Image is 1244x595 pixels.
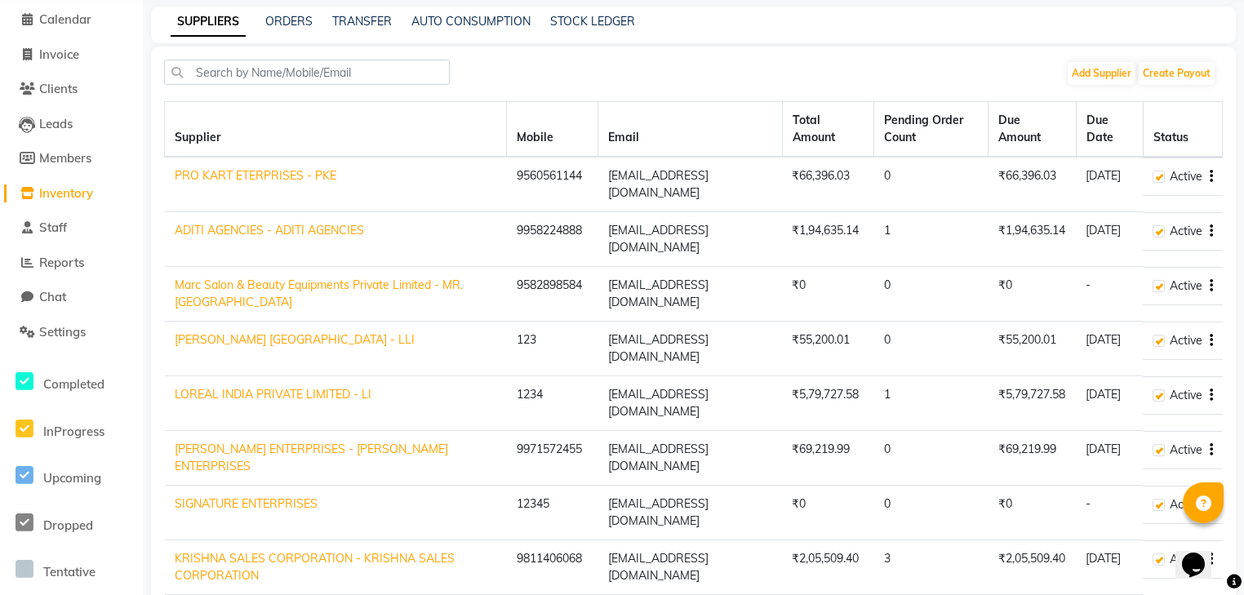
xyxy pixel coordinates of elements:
[550,14,635,29] a: STOCK LEDGER
[989,267,1076,322] td: ₹0
[165,102,507,158] th: Supplier
[782,486,873,540] td: ₹0
[874,102,989,158] th: Pending Order Count
[4,254,139,273] a: Reports
[175,442,448,473] a: [PERSON_NAME] ENTERPRISES - [PERSON_NAME] ENTERPRISES
[874,540,989,595] td: 3
[175,278,463,309] a: Marc Salon & Beauty Equipments Private Limited - MR. [GEOGRAPHIC_DATA]
[175,496,318,511] a: SIGNATURE ENTERPRISES
[507,376,598,431] td: 1234
[39,11,91,27] span: Calendar
[4,184,139,203] a: Inventory
[1076,322,1143,376] td: [DATE]
[175,332,415,347] a: [PERSON_NAME] [GEOGRAPHIC_DATA] - LLI
[1170,442,1202,459] span: Active
[1170,168,1202,185] span: Active
[598,267,783,322] td: [EMAIL_ADDRESS][DOMAIN_NAME]
[265,14,313,29] a: ORDERS
[411,14,531,29] a: AUTO CONSUMPTION
[507,267,598,322] td: 9582898584
[39,47,79,62] span: Invoice
[874,376,989,431] td: 1
[43,424,104,439] span: InProgress
[874,322,989,376] td: 0
[989,486,1076,540] td: ₹0
[4,46,139,64] a: Invoice
[989,157,1076,212] td: ₹66,396.03
[1076,431,1143,486] td: [DATE]
[4,323,139,342] a: Settings
[43,517,93,533] span: Dropped
[1076,376,1143,431] td: [DATE]
[1143,102,1222,158] th: Status
[874,157,989,212] td: 0
[1076,267,1143,322] td: -
[43,376,104,392] span: Completed
[782,322,873,376] td: ₹55,200.01
[598,376,783,431] td: [EMAIL_ADDRESS][DOMAIN_NAME]
[1076,212,1143,267] td: [DATE]
[989,102,1076,158] th: Due Amount
[39,324,86,340] span: Settings
[874,212,989,267] td: 1
[175,551,455,583] a: KRISHNA SALES CORPORATION - KRISHNA SALES CORPORATION
[874,267,989,322] td: 0
[43,564,96,579] span: Tentative
[1076,486,1143,540] td: -
[39,185,93,201] span: Inventory
[1076,102,1143,158] th: Due Date
[39,81,78,96] span: Clients
[175,168,336,183] a: PRO KART ETERPRISES - PKE
[989,212,1076,267] td: ₹1,94,635.14
[332,14,392,29] a: TRANSFER
[782,376,873,431] td: ₹5,79,727.58
[4,80,139,99] a: Clients
[4,149,139,168] a: Members
[1139,62,1215,85] button: Create Payout
[989,322,1076,376] td: ₹55,200.01
[1170,387,1202,404] span: Active
[782,212,873,267] td: ₹1,94,635.14
[598,157,783,212] td: [EMAIL_ADDRESS][DOMAIN_NAME]
[989,431,1076,486] td: ₹69,219.99
[1170,223,1202,240] span: Active
[507,157,598,212] td: 9560561144
[598,540,783,595] td: [EMAIL_ADDRESS][DOMAIN_NAME]
[874,486,989,540] td: 0
[1170,551,1202,568] span: Active
[507,102,598,158] th: Mobile
[39,255,84,270] span: Reports
[1076,540,1143,595] td: [DATE]
[39,116,73,131] span: Leads
[4,11,139,29] a: Calendar
[598,431,783,486] td: [EMAIL_ADDRESS][DOMAIN_NAME]
[782,431,873,486] td: ₹69,219.99
[507,212,598,267] td: 9958224888
[598,212,783,267] td: [EMAIL_ADDRESS][DOMAIN_NAME]
[43,470,101,486] span: Upcoming
[1076,157,1143,212] td: [DATE]
[507,431,598,486] td: 9971572455
[39,150,91,166] span: Members
[782,157,873,212] td: ₹66,396.03
[4,219,139,238] a: Staff
[989,540,1076,595] td: ₹2,05,509.40
[507,540,598,595] td: 9811406068
[507,322,598,376] td: 123
[175,387,371,402] a: LOREAL INDIA PRIVATE LIMITED - LI
[1170,278,1202,295] span: Active
[1068,62,1135,85] button: Add Supplier
[782,267,873,322] td: ₹0
[4,115,139,134] a: Leads
[874,431,989,486] td: 0
[507,486,598,540] td: 12345
[39,289,66,304] span: Chat
[175,223,364,238] a: ADITI AGENCIES - ADITI AGENCIES
[598,486,783,540] td: [EMAIL_ADDRESS][DOMAIN_NAME]
[39,220,67,235] span: Staff
[1170,332,1202,349] span: Active
[598,102,783,158] th: Email
[598,322,783,376] td: [EMAIL_ADDRESS][DOMAIN_NAME]
[1170,496,1202,513] span: Active
[989,376,1076,431] td: ₹5,79,727.58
